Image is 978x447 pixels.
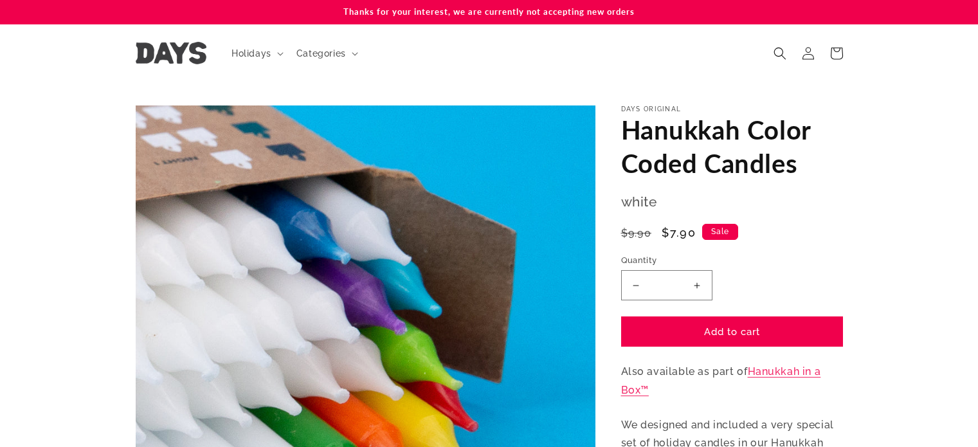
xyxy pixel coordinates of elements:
summary: Holidays [224,40,289,67]
span: $7.90 [662,224,696,241]
summary: Categories [289,40,363,67]
img: Days United [136,42,206,64]
span: Sale [702,224,738,240]
label: Quantity [621,254,843,267]
p: Days Original [621,105,843,113]
span: Holidays [231,48,271,59]
h1: Hanukkah Color Coded Candles [621,113,843,180]
button: Add to cart [621,316,843,347]
s: $9.90 [621,226,652,241]
summary: Search [766,39,794,68]
p: white [621,190,843,214]
span: Categories [296,48,346,59]
a: Hanukkah in a Box™ [621,365,821,396]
